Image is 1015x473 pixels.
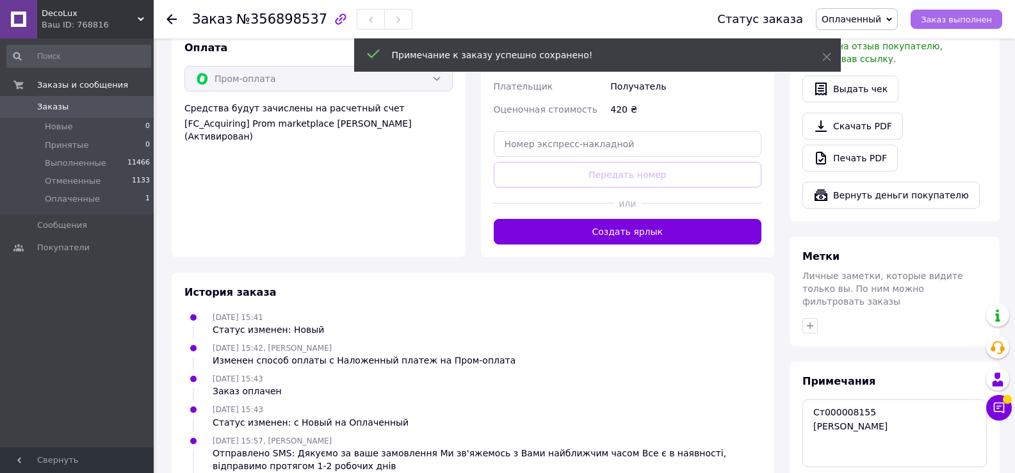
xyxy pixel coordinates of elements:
div: Статус изменен: с Новый на Оплаченный [213,416,409,429]
span: Заказы [37,101,69,113]
div: 420 ₴ [608,98,764,121]
span: 1 [145,193,150,205]
span: или [614,197,641,210]
span: Плательщик [494,81,553,92]
span: 0 [145,121,150,132]
span: Выполненные [45,157,106,169]
div: Отправлено SMS: Дякуємо за ваше замовлення Ми зв'яжемось з Вами найближчим часом Все є в наявност... [213,447,761,472]
span: Оценочная стоимость [494,104,598,115]
span: [DATE] 15:43 [213,374,263,383]
div: Статус изменен: Новый [213,323,324,336]
div: Ваш ID: 768816 [42,19,154,31]
a: Скачать PDF [802,113,903,140]
div: Средства будут зачислены на расчетный счет [184,102,453,143]
span: [DATE] 15:43 [213,405,263,414]
span: 11466 [127,157,150,169]
span: 1133 [132,175,150,187]
button: Вернуть деньги покупателю [802,182,980,209]
span: Покупатели [37,242,90,253]
span: Заказ [192,12,232,27]
span: Оплаченные [45,193,100,205]
span: История заказа [184,286,277,298]
span: [DATE] 15:41 [213,313,263,322]
div: Получатель [608,75,764,98]
div: Статус заказа [717,13,803,26]
span: Заказы и сообщения [37,79,128,91]
span: Оплаченный [822,14,881,24]
input: Номер экспресс-накладной [494,131,762,157]
button: Заказ выполнен [911,10,1002,29]
span: DecoLux [42,8,138,19]
div: [FC_Acquiring] Prom marketplace [PERSON_NAME] (Активирован) [184,117,453,143]
div: Изменен способ оплаты с Наложенный платеж на Пром-оплата [213,354,516,367]
input: Поиск [6,45,151,68]
span: [DATE] 15:42, [PERSON_NAME] [213,344,332,353]
span: Отмененные [45,175,101,187]
span: Сообщения [37,220,87,231]
span: Оплата [184,42,227,54]
span: Заказ выполнен [921,15,992,24]
a: Печать PDF [802,145,898,172]
div: Заказ оплачен [213,385,282,397]
span: Новые [45,121,73,132]
span: Примечания [802,375,875,387]
span: Метки [802,250,840,262]
button: Чат с покупателем [986,395,1012,421]
button: Выдать чек [802,76,898,102]
span: Личные заметки, которые видите только вы. По ним можно фильтровать заказы [802,271,963,307]
span: [DATE] 15:57, [PERSON_NAME] [213,437,332,445]
span: №356898537 [236,12,327,27]
span: Принятые [45,140,89,151]
div: Примечание к заказу успешно сохранено! [392,49,790,61]
span: 0 [145,140,150,151]
button: Создать ярлык [494,219,762,245]
textarea: Ст000008155 [PERSON_NAME] [802,399,987,467]
div: Вернуться назад [166,13,177,26]
span: У вас есть 30 дней, чтобы отправить запрос на отзыв покупателю, скопировав ссылку. [802,28,977,64]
